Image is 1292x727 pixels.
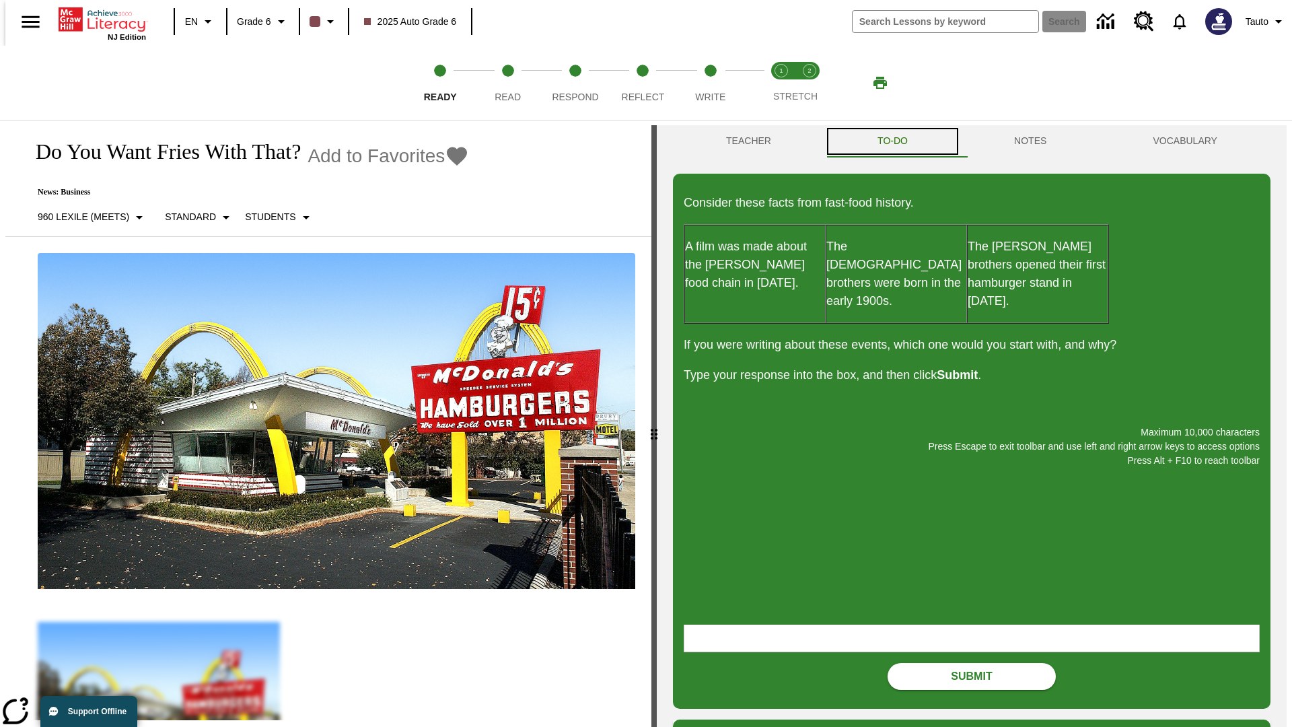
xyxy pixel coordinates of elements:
[684,366,1260,384] p: Type your response into the box, and then click .
[961,125,1100,158] button: NOTES
[495,92,521,102] span: Read
[245,210,295,224] p: Students
[684,454,1260,468] p: Press Alt + F10 to reach toolbar
[22,187,469,197] p: News: Business
[59,5,146,41] div: Home
[108,33,146,41] span: NJ Edition
[826,238,966,310] p: The [DEMOGRAPHIC_DATA] brothers were born in the early 1900s.
[1240,9,1292,34] button: Profile/Settings
[165,210,216,224] p: Standard
[651,125,657,727] div: Press Enter or Spacebar and then press right and left arrow keys to move the slider
[685,238,825,292] p: A film was made about the [PERSON_NAME] food chain in [DATE].
[1100,125,1270,158] button: VOCABULARY
[824,125,961,158] button: TO-DO
[536,46,614,120] button: Respond step 3 of 5
[808,67,811,74] text: 2
[684,336,1260,354] p: If you were writing about these events, which one would you start with, and why?
[68,707,127,716] span: Support Offline
[22,139,301,164] h1: Do You Want Fries With That?
[401,46,479,120] button: Ready step 1 of 5
[40,696,137,727] button: Support Offline
[231,9,295,34] button: Grade: Grade 6, Select a grade
[684,425,1260,440] p: Maximum 10,000 characters
[779,67,783,74] text: 1
[11,2,50,42] button: Open side menu
[159,205,240,230] button: Scaffolds, Standard
[185,15,198,29] span: EN
[32,205,153,230] button: Select Lexile, 960 Lexile (Meets)
[5,125,651,720] div: reading
[38,253,635,590] img: One of the first McDonald's stores, with the iconic red sign and golden arches.
[179,9,222,34] button: Language: EN, Select a language
[1197,4,1240,39] button: Select a new avatar
[1246,15,1268,29] span: Tauto
[1089,3,1126,40] a: Data Center
[853,11,1038,32] input: search field
[657,125,1287,727] div: activity
[684,440,1260,454] p: Press Escape to exit toolbar and use left and right arrow keys to access options
[968,238,1108,310] p: The [PERSON_NAME] brothers opened their first hamburger stand in [DATE].
[5,11,196,23] body: Maximum 10,000 characters Press Escape to exit toolbar and use left and right arrow keys to acces...
[424,92,457,102] span: Ready
[684,194,1260,212] p: Consider these facts from fast-food history.
[762,46,801,120] button: Stretch Read step 1 of 2
[468,46,546,120] button: Read step 2 of 5
[1162,4,1197,39] a: Notifications
[1205,8,1232,35] img: Avatar
[240,205,319,230] button: Select Student
[773,91,818,102] span: STRETCH
[695,92,725,102] span: Write
[888,663,1056,690] button: Submit
[364,15,457,29] span: 2025 Auto Grade 6
[1126,3,1162,40] a: Resource Center, Will open in new tab
[859,71,902,95] button: Print
[622,92,665,102] span: Reflect
[237,15,271,29] span: Grade 6
[673,125,1270,158] div: Instructional Panel Tabs
[672,46,750,120] button: Write step 5 of 5
[604,46,682,120] button: Reflect step 4 of 5
[38,210,129,224] p: 960 Lexile (Meets)
[304,9,344,34] button: Class color is dark brown. Change class color
[308,144,469,168] button: Add to Favorites - Do You Want Fries With That?
[937,368,978,382] strong: Submit
[790,46,829,120] button: Stretch Respond step 2 of 2
[308,145,445,167] span: Add to Favorites
[552,92,598,102] span: Respond
[673,125,824,158] button: Teacher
